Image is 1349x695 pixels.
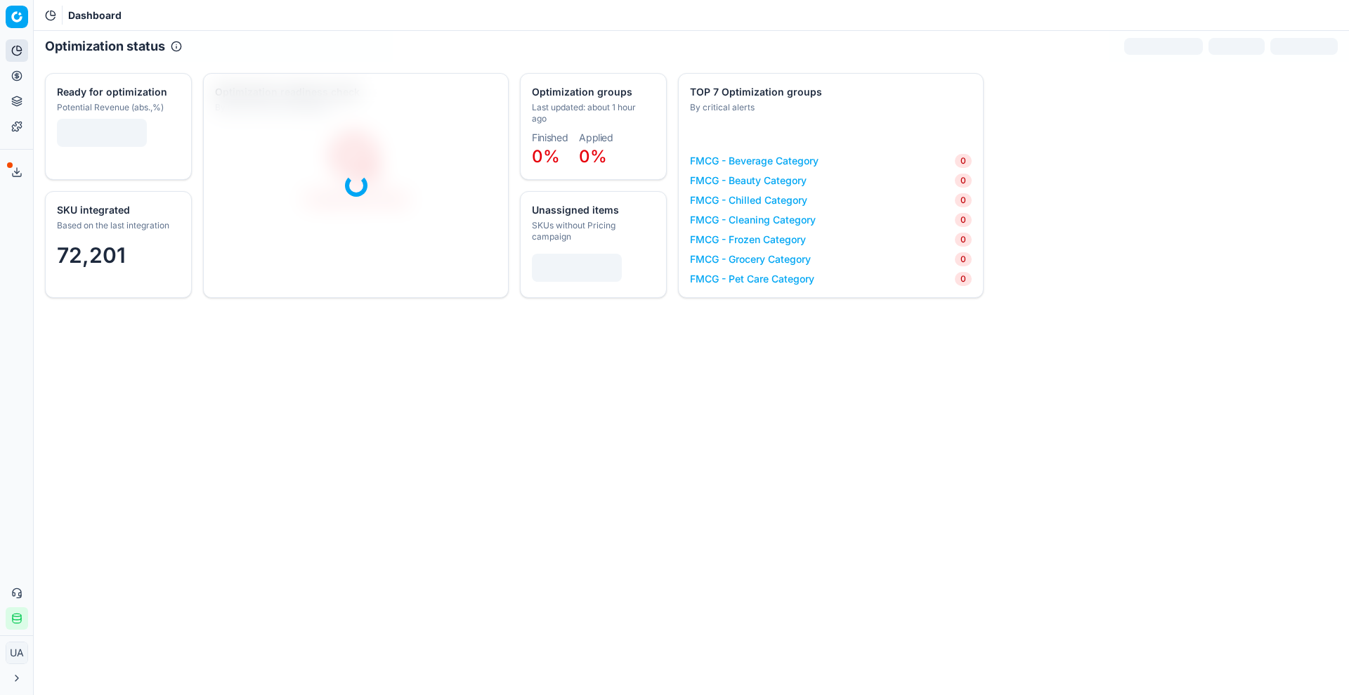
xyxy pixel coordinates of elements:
div: Unassigned items [532,203,652,217]
div: TOP 7 Optimization groups [690,85,969,99]
a: FMCG - Beverage Category [690,154,819,168]
button: UA [6,642,28,664]
span: 0% [579,146,607,167]
span: 0 [955,213,972,227]
a: FMCG - Chilled Category [690,193,807,207]
a: FMCG - Pet Care Category [690,272,814,286]
span: 0 [955,233,972,247]
span: 0 [955,252,972,266]
h2: Optimization status [45,37,165,56]
span: 0 [955,272,972,286]
span: 0 [955,193,972,207]
span: 0 [955,174,972,188]
a: FMCG - Frozen Category [690,233,806,247]
div: Last updated: about 1 hour ago [532,102,652,124]
span: Dashboard [68,8,122,22]
div: By critical alerts [690,102,969,113]
span: UA [6,642,27,663]
a: FMCG - Cleaning Category [690,213,816,227]
span: 0% [532,146,560,167]
span: 72,201 [57,242,126,268]
div: Potential Revenue (abs.,%) [57,102,177,113]
a: FMCG - Grocery Category [690,252,811,266]
div: Optimization groups [532,85,652,99]
a: FMCG - Beauty Category [690,174,807,188]
dt: Applied [579,133,613,143]
dt: Finished [532,133,568,143]
div: Ready for optimization [57,85,177,99]
span: 0 [955,154,972,168]
div: SKUs without Pricing campaign [532,220,652,242]
div: Based on the last integration [57,220,177,231]
nav: breadcrumb [68,8,122,22]
div: SKU integrated [57,203,177,217]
